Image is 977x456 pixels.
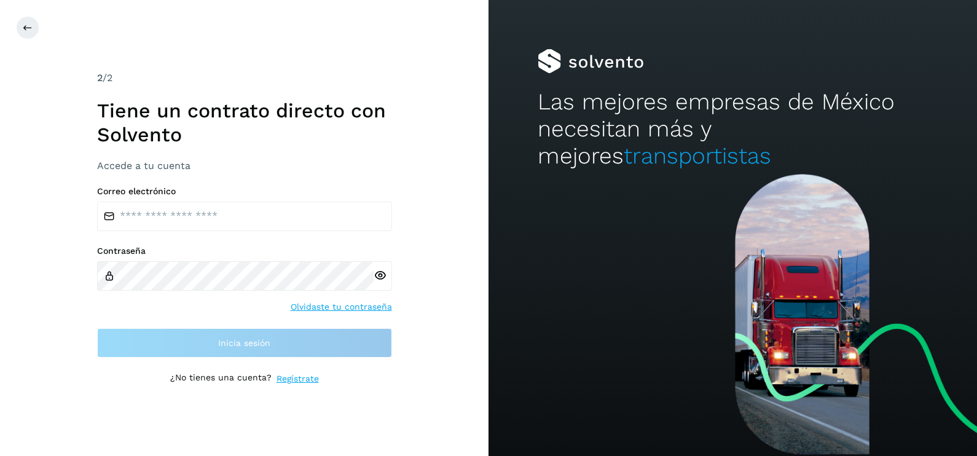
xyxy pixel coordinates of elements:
h3: Accede a tu cuenta [97,160,392,171]
button: Inicia sesión [97,328,392,358]
label: Correo electrónico [97,186,392,197]
a: Olvidaste tu contraseña [291,301,392,313]
h1: Tiene un contrato directo con Solvento [97,99,392,146]
label: Contraseña [97,246,392,256]
div: /2 [97,71,392,85]
a: Regístrate [277,372,319,385]
span: transportistas [624,143,771,169]
h2: Las mejores empresas de México necesitan más y mejores [538,88,928,170]
p: ¿No tienes una cuenta? [170,372,272,385]
span: 2 [97,72,103,84]
span: Inicia sesión [218,339,270,347]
